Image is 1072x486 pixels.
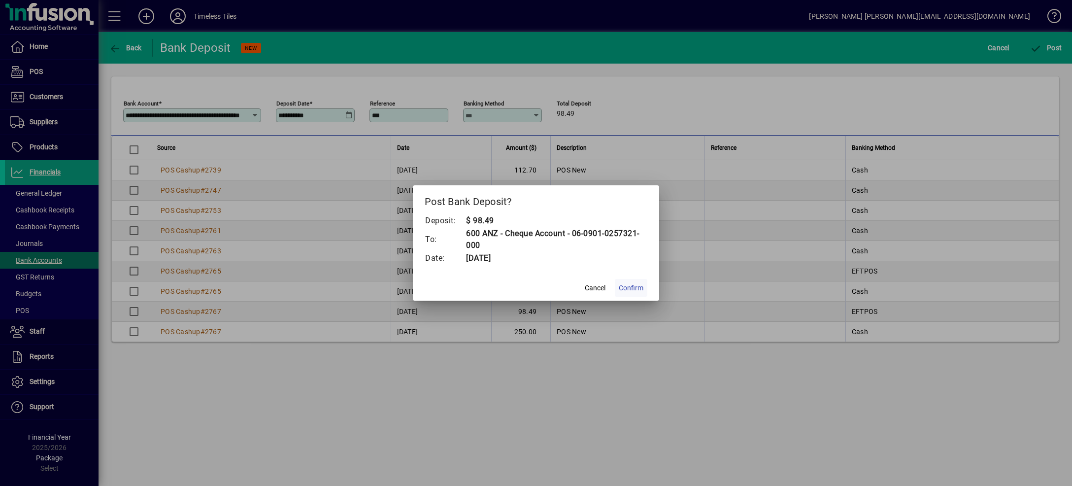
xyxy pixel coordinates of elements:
button: Cancel [579,279,611,297]
button: Confirm [615,279,647,297]
span: Confirm [619,283,643,293]
td: Deposit: [425,214,466,227]
td: [DATE] [466,252,647,265]
td: 600 ANZ - Cheque Account - 06-0901-0257321-000 [466,227,647,252]
td: Date: [425,252,466,265]
h2: Post Bank Deposit? [413,185,659,214]
span: Cancel [585,283,605,293]
td: $ 98.49 [466,214,647,227]
td: To: [425,227,466,252]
